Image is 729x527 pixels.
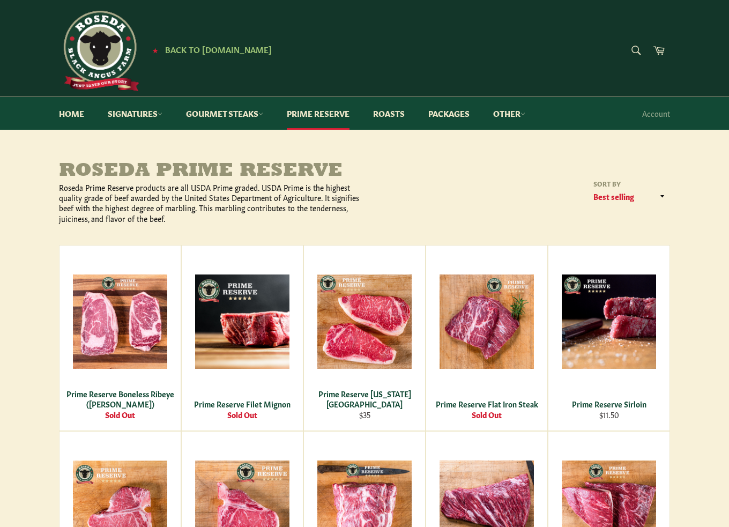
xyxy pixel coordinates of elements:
a: Other [482,97,536,130]
a: Prime Reserve Boneless Ribeye (Delmonico) Prime Reserve Boneless Ribeye ([PERSON_NAME]) Sold Out [59,245,181,431]
div: $35 [311,410,419,420]
a: Prime Reserve New York Strip Prime Reserve [US_STATE][GEOGRAPHIC_DATA] $35 [303,245,426,431]
img: Prime Reserve Boneless Ribeye (Delmonico) [73,274,167,369]
div: Prime Reserve Sirloin [555,399,663,409]
span: ★ [152,46,158,54]
img: Prime Reserve Flat Iron Steak [440,274,534,369]
img: Prime Reserve New York Strip [317,274,412,369]
a: Roasts [362,97,415,130]
img: Prime Reserve Filet Mignon [195,274,289,369]
a: Account [637,98,675,129]
div: Prime Reserve Filet Mignon [189,399,296,409]
div: Prime Reserve Flat Iron Steak [433,399,541,409]
a: Packages [418,97,480,130]
a: Gourmet Steaks [175,97,274,130]
img: Prime Reserve Sirloin [562,274,656,369]
a: Signatures [97,97,173,130]
div: $11.50 [555,410,663,420]
img: Roseda Beef [59,11,139,91]
label: Sort by [590,179,670,188]
a: Prime Reserve Flat Iron Steak Prime Reserve Flat Iron Steak Sold Out [426,245,548,431]
div: Prime Reserve [US_STATE][GEOGRAPHIC_DATA] [311,389,419,410]
a: Prime Reserve Filet Mignon Prime Reserve Filet Mignon Sold Out [181,245,303,431]
a: Prime Reserve Sirloin Prime Reserve Sirloin $11.50 [548,245,670,431]
a: Prime Reserve [276,97,360,130]
span: Back to [DOMAIN_NAME] [165,43,272,55]
div: Sold Out [433,410,541,420]
div: Prime Reserve Boneless Ribeye ([PERSON_NAME]) [66,389,174,410]
a: Home [48,97,95,130]
p: Roseda Prime Reserve products are all USDA Prime graded. USDA Prime is the highest quality grade ... [59,182,364,224]
h1: Roseda Prime Reserve [59,161,364,182]
div: Sold Out [66,410,174,420]
a: ★ Back to [DOMAIN_NAME] [147,46,272,54]
div: Sold Out [189,410,296,420]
